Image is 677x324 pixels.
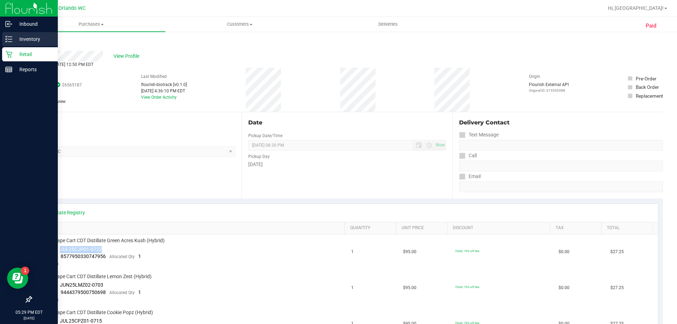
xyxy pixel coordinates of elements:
span: 9444379500750698 [61,289,106,295]
p: Reports [12,65,55,74]
a: Customers [165,17,314,32]
label: Text Message [459,130,499,140]
inline-svg: Inventory [5,36,12,43]
p: Inventory [12,35,55,43]
span: JUL25CJP01-0722 [60,246,102,252]
iframe: Resource center unread badge [21,267,29,275]
span: Paid [646,22,657,30]
span: 1 [351,285,354,291]
span: 70cdt: 70% off line [455,285,479,289]
a: SKU [42,225,342,231]
span: FT 1g Vape Cart CDT Distillate Green Acres Kush (Hybrid) [41,237,165,244]
div: Date [248,118,446,127]
label: Last Modified [141,73,167,80]
span: $0.00 [559,285,569,291]
a: Purchases [17,17,165,32]
label: Pickup Date/Time [248,133,282,139]
span: $95.00 [403,285,416,291]
span: In Sync [55,81,60,88]
label: Pickup Day [248,153,270,160]
p: Retail [12,50,55,59]
label: Origin [529,73,540,80]
a: Tax [556,225,599,231]
div: Flourish External API [529,81,569,93]
div: Delivery Contact [459,118,663,127]
span: JUL25CPZ01-0715 [60,318,102,324]
span: 1 [138,253,141,259]
div: Location [31,118,235,127]
p: Original ID: 315542088 [529,88,569,93]
span: Allocated Qty [109,254,135,259]
div: [DATE] 4:36:10 PM EDT [141,88,187,94]
span: JUN25LMZ02-0703 [60,282,103,288]
div: Replacement [636,92,663,99]
input: Format: (999) 999-9999 [459,140,663,151]
span: Orlando WC [59,5,86,11]
a: Unit Price [402,225,445,231]
span: Purchases [17,21,165,27]
p: Inbound [12,20,55,28]
span: Customers [166,21,313,27]
div: Pre-Order [636,75,657,82]
span: 1 [138,289,141,295]
span: 1 [351,249,354,255]
a: View State Registry [43,209,85,216]
a: Deliveries [314,17,462,32]
span: View Profile [114,53,142,60]
span: Completed [DATE] 12:50 PM EDT [31,62,93,67]
inline-svg: Inbound [5,20,12,27]
iframe: Resource center [7,268,28,289]
span: Allocated Qty [109,290,135,295]
a: View Order Activity [141,95,177,100]
inline-svg: Retail [5,51,12,58]
inline-svg: Reports [5,66,12,73]
a: Discount [453,225,547,231]
input: Format: (999) 999-9999 [459,161,663,171]
div: Back Order [636,84,659,91]
span: 8577950330747956 [61,253,106,259]
div: [DATE] [248,161,446,168]
a: Quantity [350,225,393,231]
p: [DATE] [3,316,55,321]
span: 70cdt: 70% off line [455,249,479,253]
span: FT 1g Vape Cart CDT Distillate Lemon Zest (Hybrid) [41,273,152,280]
a: Total [607,225,650,231]
span: $27.25 [610,285,624,291]
p: 05:29 PM EDT [3,309,55,316]
span: Deliveries [369,21,407,27]
label: Call [459,151,477,161]
span: 26565187 [62,82,82,88]
span: FT 1g Vape Cart CDT Distillate Cookie Popz (Hybrid) [41,309,153,316]
span: $27.25 [610,249,624,255]
label: Email [459,171,481,182]
div: flourish-biotrack [v0.1.0] [141,81,187,88]
span: Hi, [GEOGRAPHIC_DATA]! [608,5,664,11]
span: $95.00 [403,249,416,255]
span: $0.00 [559,249,569,255]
